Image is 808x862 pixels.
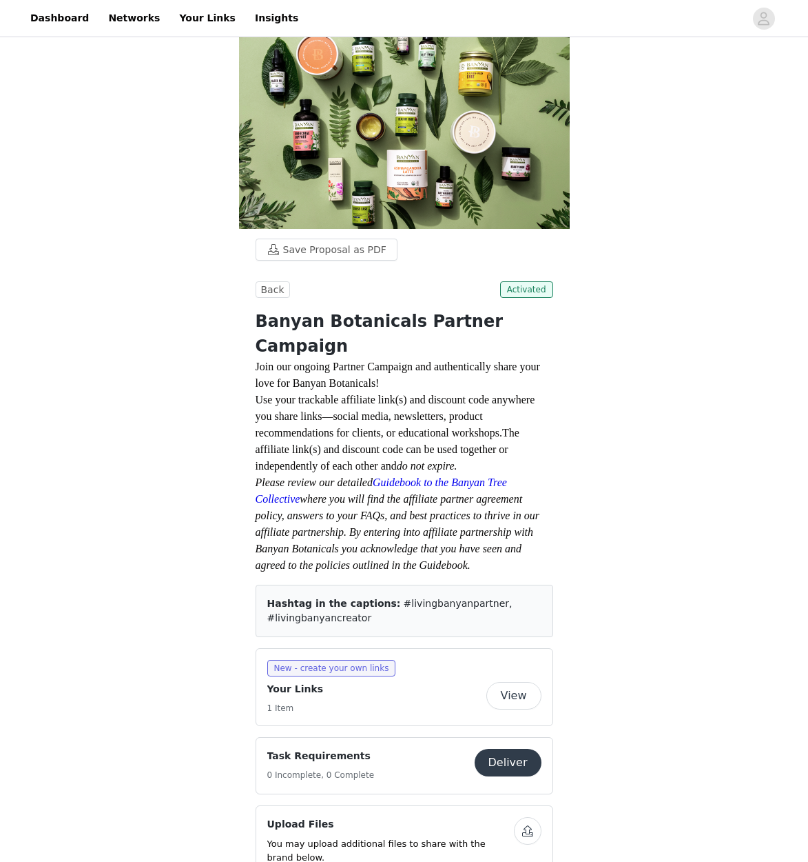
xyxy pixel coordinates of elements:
[100,3,168,34] a: Networks
[256,309,553,359] h1: Banyan Botanicals Partner Campaign
[256,394,535,439] span: Use your trackable affiliate link(s) and discount code anywhere you share links—social media, new...
[486,682,541,710] button: View
[267,682,324,696] h4: Your Links
[397,460,457,472] em: do not expire.
[171,3,244,34] a: Your Links
[256,239,397,261] button: Save Proposal as PDF
[256,427,519,472] span: The affiliate link(s) and discount code can be used together or independently of each other and
[267,769,375,781] h5: 0 Incomplete, 0 Complete
[757,8,770,30] div: avatar
[256,737,553,794] div: Task Requirements
[500,281,553,298] span: Activated
[267,660,396,676] span: New - create your own links
[256,361,540,389] span: Join our ongoing Partner Campaign and authentically share your love for Banyan Botanicals!
[247,3,307,34] a: Insights
[256,281,290,298] button: Back
[256,477,507,505] a: Guidebook to the Banyan Tree Collective
[22,3,97,34] a: Dashboard
[267,817,514,832] h4: Upload Files
[256,477,540,571] em: Please review our detailed where you will find the affiliate partner agreement policy, answers to...
[475,749,541,776] button: Deliver
[267,598,401,609] span: Hashtag in the captions:
[267,749,375,763] h4: Task Requirements
[267,702,324,714] h5: 1 Item
[239,9,570,229] img: campaign image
